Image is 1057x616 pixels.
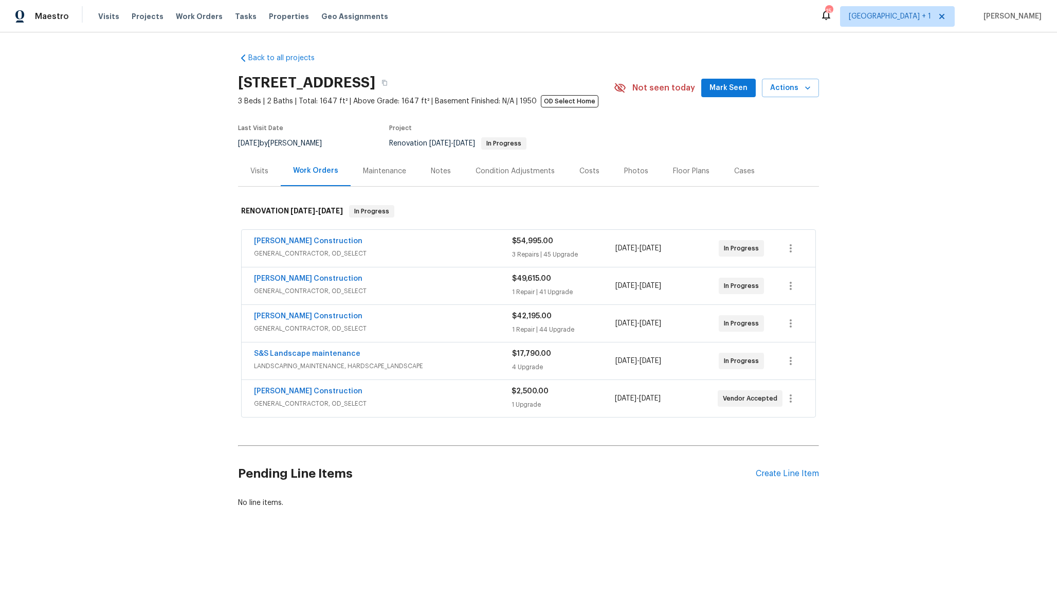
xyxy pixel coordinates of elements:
[431,166,451,176] div: Notes
[673,166,709,176] div: Floor Plans
[849,11,931,22] span: [GEOGRAPHIC_DATA] + 1
[615,282,637,289] span: [DATE]
[640,282,661,289] span: [DATE]
[639,395,661,402] span: [DATE]
[615,356,661,366] span: -
[512,400,614,410] div: 1 Upgrade
[241,205,343,218] h6: RENOVATION
[98,11,119,22] span: Visits
[238,53,337,63] a: Back to all projects
[512,324,615,335] div: 1 Repair | 44 Upgrade
[254,238,362,245] a: [PERSON_NAME] Construction
[238,450,756,498] h2: Pending Line Items
[632,83,695,93] span: Not seen today
[512,238,553,245] span: $54,995.00
[363,166,406,176] div: Maintenance
[615,281,661,291] span: -
[429,140,475,147] span: -
[723,393,781,404] span: Vendor Accepted
[756,469,819,479] div: Create Line Item
[512,350,551,357] span: $17,790.00
[724,243,763,253] span: In Progress
[238,78,375,88] h2: [STREET_ADDRESS]
[615,357,637,365] span: [DATE]
[512,287,615,297] div: 1 Repair | 41 Upgrade
[238,498,819,508] div: No line items.
[615,395,636,402] span: [DATE]
[615,243,661,253] span: -
[375,74,394,92] button: Copy Address
[235,13,257,20] span: Tasks
[482,140,525,147] span: In Progress
[254,361,512,371] span: LANDSCAPING_MAINTENANCE, HARDSCAPE_LANDSCAPE
[512,388,549,395] span: $2,500.00
[132,11,163,22] span: Projects
[269,11,309,22] span: Properties
[254,398,512,409] span: GENERAL_CONTRACTOR, OD_SELECT
[724,281,763,291] span: In Progress
[579,166,599,176] div: Costs
[512,249,615,260] div: 3 Repairs | 45 Upgrade
[254,275,362,282] a: [PERSON_NAME] Construction
[35,11,69,22] span: Maestro
[254,286,512,296] span: GENERAL_CONTRACTOR, OD_SELECT
[250,166,268,176] div: Visits
[640,357,661,365] span: [DATE]
[512,362,615,372] div: 4 Upgrade
[624,166,648,176] div: Photos
[293,166,338,176] div: Work Orders
[640,320,661,327] span: [DATE]
[254,388,362,395] a: [PERSON_NAME] Construction
[429,140,451,147] span: [DATE]
[254,323,512,334] span: GENERAL_CONTRACTOR, OD_SELECT
[615,320,637,327] span: [DATE]
[254,350,360,357] a: S&S Landscape maintenance
[389,140,526,147] span: Renovation
[254,313,362,320] a: [PERSON_NAME] Construction
[453,140,475,147] span: [DATE]
[825,6,832,16] div: 15
[238,96,614,106] span: 3 Beds | 2 Baths | Total: 1647 ft² | Above Grade: 1647 ft² | Basement Finished: N/A | 1950
[512,275,551,282] span: $49,615.00
[640,245,661,252] span: [DATE]
[724,318,763,329] span: In Progress
[254,248,512,259] span: GENERAL_CONTRACTOR, OD_SELECT
[615,245,637,252] span: [DATE]
[734,166,755,176] div: Cases
[176,11,223,22] span: Work Orders
[615,393,661,404] span: -
[350,206,393,216] span: In Progress
[724,356,763,366] span: In Progress
[615,318,661,329] span: -
[290,207,315,214] span: [DATE]
[541,95,598,107] span: OD Select Home
[476,166,555,176] div: Condition Adjustments
[238,195,819,228] div: RENOVATION [DATE]-[DATE]In Progress
[512,313,552,320] span: $42,195.00
[389,125,412,131] span: Project
[701,79,756,98] button: Mark Seen
[979,11,1042,22] span: [PERSON_NAME]
[762,79,819,98] button: Actions
[770,82,811,95] span: Actions
[238,140,260,147] span: [DATE]
[238,125,283,131] span: Last Visit Date
[290,207,343,214] span: -
[318,207,343,214] span: [DATE]
[709,82,748,95] span: Mark Seen
[238,137,334,150] div: by [PERSON_NAME]
[321,11,388,22] span: Geo Assignments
